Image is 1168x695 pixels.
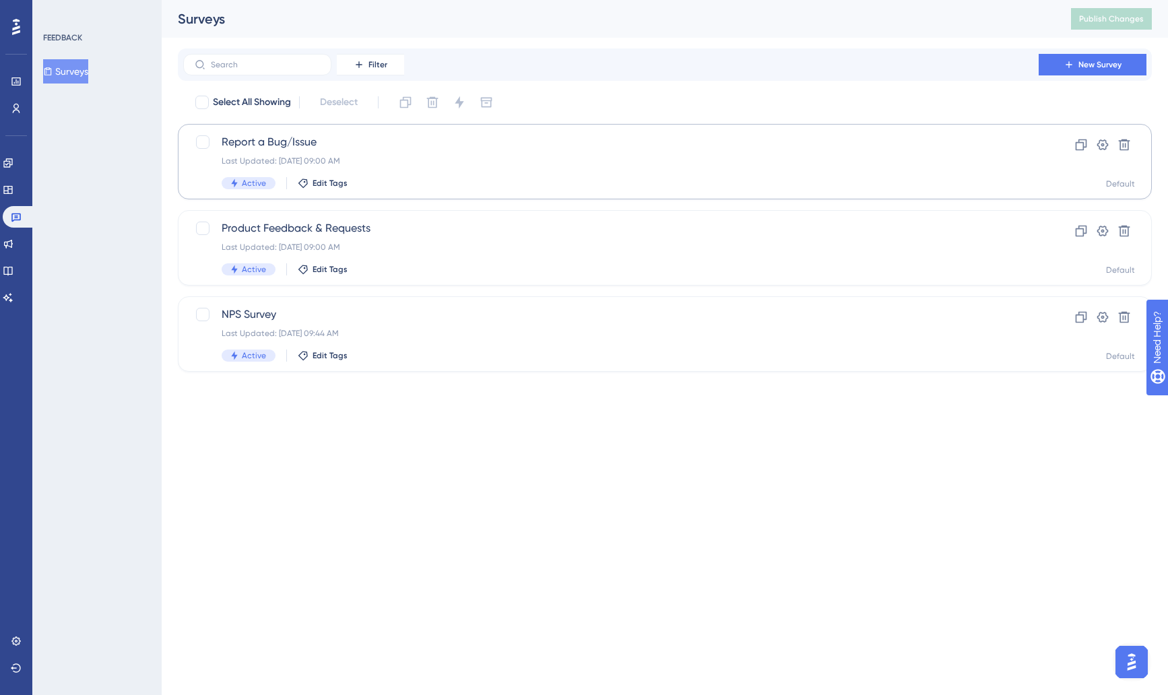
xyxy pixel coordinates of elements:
[222,156,1000,166] div: Last Updated: [DATE] 09:00 AM
[1078,59,1122,70] span: New Survey
[313,178,348,189] span: Edit Tags
[1106,351,1135,362] div: Default
[1079,13,1144,24] span: Publish Changes
[213,94,291,110] span: Select All Showing
[43,32,82,43] div: FEEDBACK
[222,242,1000,253] div: Last Updated: [DATE] 09:00 AM
[178,9,1037,28] div: Surveys
[1039,54,1146,75] button: New Survey
[1106,265,1135,275] div: Default
[242,350,266,361] span: Active
[308,90,370,114] button: Deselect
[320,94,358,110] span: Deselect
[1111,642,1152,682] iframe: UserGuiding AI Assistant Launcher
[298,178,348,189] button: Edit Tags
[313,264,348,275] span: Edit Tags
[222,328,1000,339] div: Last Updated: [DATE] 09:44 AM
[313,350,348,361] span: Edit Tags
[222,134,1000,150] span: Report a Bug/Issue
[43,59,88,84] button: Surveys
[1106,178,1135,189] div: Default
[1071,8,1152,30] button: Publish Changes
[298,264,348,275] button: Edit Tags
[368,59,387,70] span: Filter
[222,306,1000,323] span: NPS Survey
[211,60,320,69] input: Search
[337,54,404,75] button: Filter
[242,264,266,275] span: Active
[298,350,348,361] button: Edit Tags
[32,3,84,20] span: Need Help?
[222,220,1000,236] span: Product Feedback & Requests
[242,178,266,189] span: Active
